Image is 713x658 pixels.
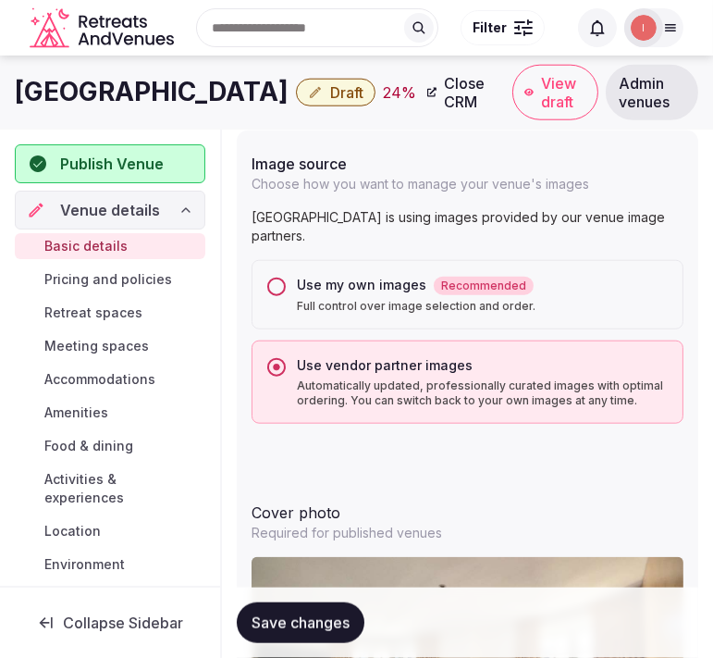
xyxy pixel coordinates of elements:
[44,522,101,540] span: Location
[296,79,375,106] button: Draft
[297,276,668,295] div: Use my own images
[541,74,586,111] span: View draft
[15,333,205,359] a: Meeting spaces
[15,144,205,183] button: Publish Venue
[416,65,505,120] a: Close CRM
[512,65,598,120] a: View draft
[44,270,172,289] span: Pricing and policies
[15,552,205,577] a: Environment
[252,524,683,542] p: Required for published venues
[44,237,128,255] span: Basic details
[30,7,178,49] svg: Retreats and Venues company logo
[606,65,698,120] a: Admin venues
[15,585,205,611] a: Types of retreats
[15,466,205,511] a: Activities & experiences
[473,19,507,37] span: Filter
[44,403,108,422] span: Amenities
[30,7,178,49] a: Visit the homepage
[434,277,534,295] span: Recommended
[252,208,683,245] p: [GEOGRAPHIC_DATA] is using images provided by our venue image partners.
[15,74,289,110] h1: [GEOGRAPHIC_DATA]
[15,267,205,292] a: Pricing and policies
[297,299,668,314] p: Full control over image selection and order.
[44,470,198,507] span: Activities & experiences
[252,156,683,171] label: Image source
[15,518,205,544] a: Location
[15,433,205,459] a: Food & dining
[444,74,494,111] span: Close CRM
[237,602,364,643] button: Save changes
[252,614,350,632] span: Save changes
[15,602,205,643] button: Collapse Sidebar
[383,81,416,104] div: 24 %
[297,379,668,408] p: Automatically updated, professionally curated images with optimal ordering. You can switch back t...
[60,199,160,221] span: Venue details
[44,304,142,322] span: Retreat spaces
[44,370,155,389] span: Accommodations
[44,555,125,574] span: Environment
[383,81,416,104] button: 24%
[15,233,205,259] a: Basic details
[44,437,133,455] span: Food & dining
[330,83,363,102] span: Draft
[619,74,685,111] span: Admin venues
[44,337,149,355] span: Meeting spaces
[252,494,683,524] div: Cover photo
[15,300,205,326] a: Retreat spaces
[60,153,164,175] span: Publish Venue
[15,366,205,392] a: Accommodations
[631,15,657,41] img: Irene Gonzales
[252,175,683,193] p: Choose how you want to manage your venue's images
[63,614,183,632] span: Collapse Sidebar
[461,10,545,45] button: Filter
[297,356,668,375] div: Use vendor partner images
[15,400,205,426] a: Amenities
